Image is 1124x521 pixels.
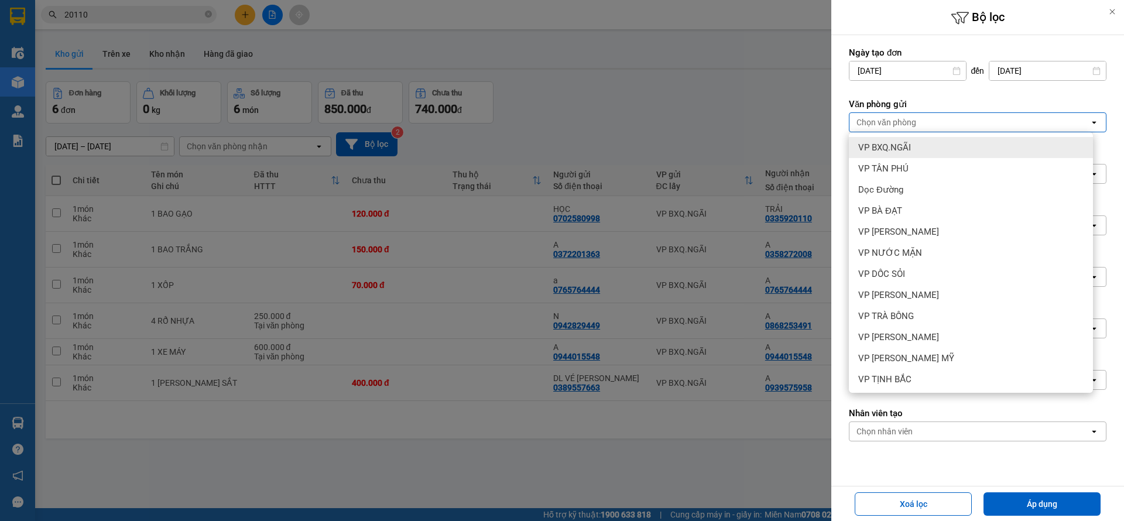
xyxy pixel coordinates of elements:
[858,163,909,174] span: VP TÂN PHÚ
[858,289,939,301] span: VP [PERSON_NAME]
[849,98,1106,110] label: Văn phòng gửi
[140,70,237,92] li: CC
[858,142,911,153] span: VP BXQ.NGÃI
[858,226,939,238] span: VP [PERSON_NAME]
[849,47,1106,59] label: Ngày tạo đơn
[858,331,939,343] span: VP [PERSON_NAME]
[858,247,922,259] span: VP NƯỚC MẶN
[858,310,914,322] span: VP TRÀ BỒNG
[858,352,954,364] span: VP [PERSON_NAME] MỸ
[831,9,1124,27] h6: Bộ lọc
[1089,375,1099,385] svg: open
[1089,118,1099,127] svg: open
[858,184,903,196] span: Dọc Đường
[1089,272,1099,282] svg: open
[858,205,902,217] span: VP BÀ ĐẠT
[140,47,237,70] li: SL:
[4,81,101,103] li: Ng/nhận:
[1089,324,1099,333] svg: open
[989,61,1106,80] input: Select a date.
[856,116,916,128] div: Chọn văn phòng
[140,4,237,26] li: VP Nhận:
[1089,169,1099,179] svg: open
[971,65,985,77] span: đến
[43,83,74,100] b: TRẢI
[140,26,237,48] li: Tên hàng:
[849,407,1106,419] label: Nhân viên tạo
[35,61,121,77] b: VP BXQ.NGÃI
[855,492,972,516] button: Xoá lọc
[858,268,905,280] span: VP DỐC SỎI
[856,426,913,437] div: Chọn nhân viên
[849,132,1093,393] ul: Menu
[849,61,966,80] input: Select a date.
[858,373,911,385] span: VP TỊNH BẮC
[1089,427,1099,436] svg: open
[4,5,92,56] b: Công ty TNHH MTV DV-VT [PERSON_NAME]
[4,59,101,81] li: VP Gửi:
[1089,221,1099,230] svg: open
[983,492,1101,516] button: Áp dụng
